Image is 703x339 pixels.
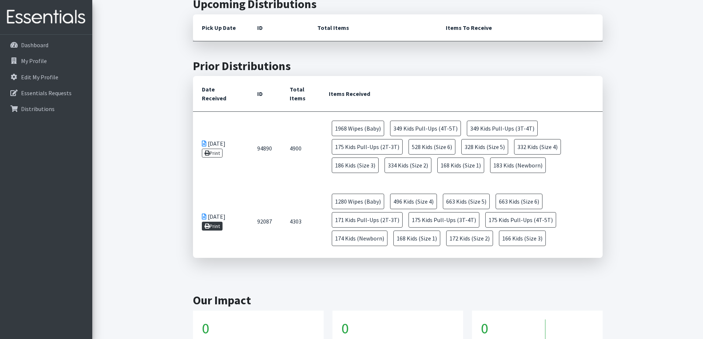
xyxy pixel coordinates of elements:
h2: Our Impact [193,293,603,307]
img: HumanEssentials [3,5,89,30]
span: 528 Kids (Size 6) [409,139,455,155]
td: 4900 [281,112,320,185]
h2: Prior Distributions [193,59,603,73]
a: Edit My Profile [3,70,89,84]
th: Items Received [320,76,603,112]
p: Essentials Requests [21,89,72,97]
span: 328 Kids (Size 5) [461,139,508,155]
span: 1280 Wipes (Baby) [332,194,384,209]
td: [DATE] [193,112,248,185]
h1: 0 [202,319,315,337]
a: Print [202,149,223,158]
span: 175 Kids Pull-Ups (4T-5T) [485,212,556,228]
span: 168 Kids (Size 1) [437,158,484,173]
th: ID [248,76,281,112]
h1: 0 [341,319,454,337]
th: Pick Up Date [193,14,248,41]
p: My Profile [21,57,47,65]
span: 496 Kids (Size 4) [390,194,437,209]
th: Total Items [281,76,320,112]
th: ID [248,14,309,41]
th: Date Received [193,76,248,112]
span: 1968 Wipes (Baby) [332,121,384,136]
span: 175 Kids Pull-Ups (2T-3T) [332,139,403,155]
span: 174 Kids (Newborn) [332,231,387,246]
h1: 0 [481,319,545,337]
p: Edit My Profile [21,73,58,81]
th: Items To Receive [437,14,603,41]
a: Print [202,222,223,231]
span: 166 Kids (Size 3) [499,231,546,246]
a: My Profile [3,53,89,68]
td: [DATE] [193,185,248,258]
a: Dashboard [3,38,89,52]
span: 663 Kids (Size 5) [443,194,490,209]
span: 168 Kids (Size 1) [393,231,440,246]
span: 349 Kids Pull-Ups (3T-4T) [467,121,538,136]
span: 349 Kids Pull-Ups (4T-5T) [390,121,461,136]
td: 92087 [248,185,281,258]
span: 183 Kids (Newborn) [490,158,546,173]
span: 186 Kids (Size 3) [332,158,379,173]
span: 175 Kids Pull-Ups (3T-4T) [409,212,479,228]
span: 332 Kids (Size 4) [514,139,561,155]
span: 172 Kids (Size 2) [446,231,493,246]
td: 94890 [248,112,281,185]
th: Total Items [309,14,437,41]
a: Essentials Requests [3,86,89,100]
a: Distributions [3,101,89,116]
p: Dashboard [21,41,48,49]
span: 171 Kids Pull-Ups (2T-3T) [332,212,403,228]
p: Distributions [21,105,55,113]
span: 334 Kids (Size 2) [385,158,431,173]
td: 4303 [281,185,320,258]
span: 663 Kids (Size 6) [496,194,542,209]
